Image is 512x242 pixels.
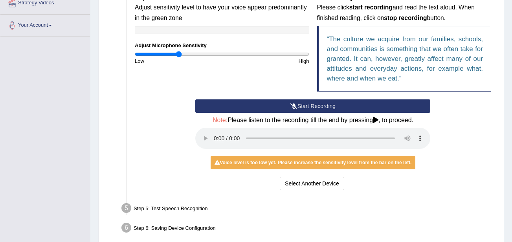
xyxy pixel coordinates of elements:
[211,156,416,169] div: Voice level is too low yet. Please increase the sensitivity level from the bar on the left.
[118,201,500,218] div: Step 5: Test Speech Recognition
[195,99,430,113] button: Start Recording
[349,4,393,11] b: start recording
[222,57,313,65] div: High
[195,117,430,124] h4: Please listen to the recording till the end by pressing , to proceed.
[131,57,222,65] div: Low
[327,35,483,82] q: The culture we acquire from our families, schools, and communities is something that we often tak...
[118,220,500,238] div: Step 6: Saving Device Configuration
[280,177,344,190] button: Select Another Device
[213,117,228,123] span: Note:
[0,15,90,34] a: Your Account
[317,4,475,21] small: Please click and read the text aloud. When finished reading, click on button.
[135,42,207,49] label: Adjust Microphone Senstivity
[384,15,427,21] b: stop recording
[135,4,307,21] small: Adjust sensitivity level to have your voice appear predominantly in the green zone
